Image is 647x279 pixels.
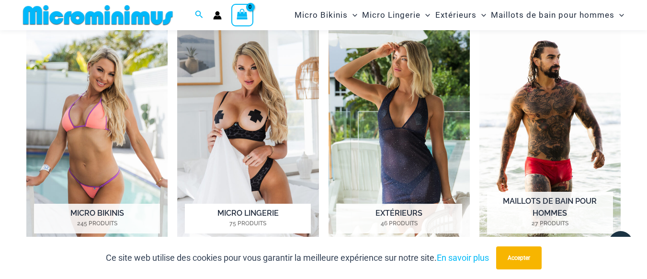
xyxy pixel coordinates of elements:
span: Menu Basculer [614,3,624,27]
font: Ce site web utilise des cookies pour vous garantir la meilleure expérience sur notre site. [106,253,437,263]
font: Extérieurs [435,10,477,20]
nav: Navigation du site [291,1,628,29]
a: Visitez la catégorie de produits Maillots de bain pour hommes [479,28,621,247]
font: Micro Bikinis [295,10,348,20]
a: Lien vers l'icône de recherche [195,9,204,21]
font: Extérieurs [375,209,422,218]
button: Accepter [496,246,542,269]
font: Maillots de bain pour hommes [491,10,614,20]
font: Maillots de bain pour hommes [503,197,597,217]
a: Visitez la catégorie de produits Outers [329,28,470,247]
font: Micro Lingerie [217,209,279,218]
img: Maillots de bain pour hommes [479,28,621,247]
a: En savoir plus [437,253,489,263]
font: 46 produits [381,220,418,227]
img: LOGO DE LA BOUTIQUE MM À PLAT [19,4,177,26]
font: Micro Bikinis [70,209,124,218]
font: 27 produits [532,220,568,227]
a: Voir le panier, vide [231,4,253,26]
a: Micro LingerieMenu BasculerMenu Basculer [360,3,432,27]
a: Micro BikinisMenu BasculerMenu Basculer [292,3,360,27]
span: Menu Basculer [477,3,486,27]
a: Visitez la catégorie de produits Micro Lingerie [177,28,318,247]
a: Visitez la catégorie de produits Micro Bikinis [26,28,168,247]
a: Maillots de bain pour hommesMenu BasculerMenu Basculer [488,3,626,27]
a: Lien vers l'icône du compte [213,11,222,20]
a: ExtérieursMenu BasculerMenu Basculer [433,3,488,27]
img: Extérieurs [329,28,470,247]
font: 245 produits [77,220,117,227]
font: 75 produits [229,220,266,227]
span: Menu Basculer [420,3,430,27]
span: Menu Basculer [348,3,357,27]
font: Accepter [508,255,530,261]
font: Micro Lingerie [362,10,420,20]
img: Micro Bikinis [26,28,168,247]
img: Micro Lingerie [177,28,318,247]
